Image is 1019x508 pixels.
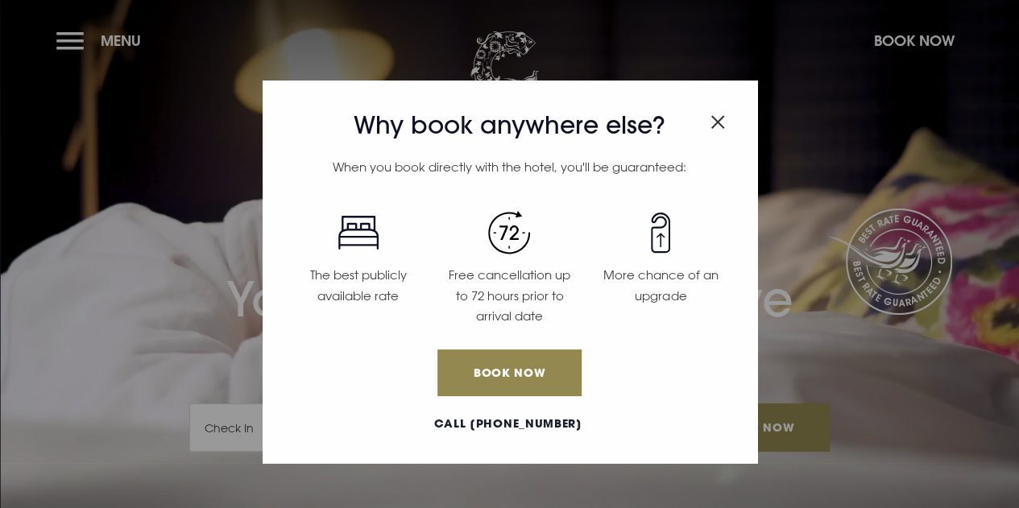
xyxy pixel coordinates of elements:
[283,111,736,140] h3: Why book anywhere else?
[444,265,576,327] p: Free cancellation up to 72 hours prior to arrival date
[710,106,725,132] button: Close modal
[437,349,581,396] a: Book Now
[594,265,727,306] p: More chance of an upgrade
[283,415,734,432] a: Call [PHONE_NUMBER]
[283,157,736,178] p: When you book directly with the hotel, you'll be guaranteed:
[292,265,425,306] p: The best publicly available rate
